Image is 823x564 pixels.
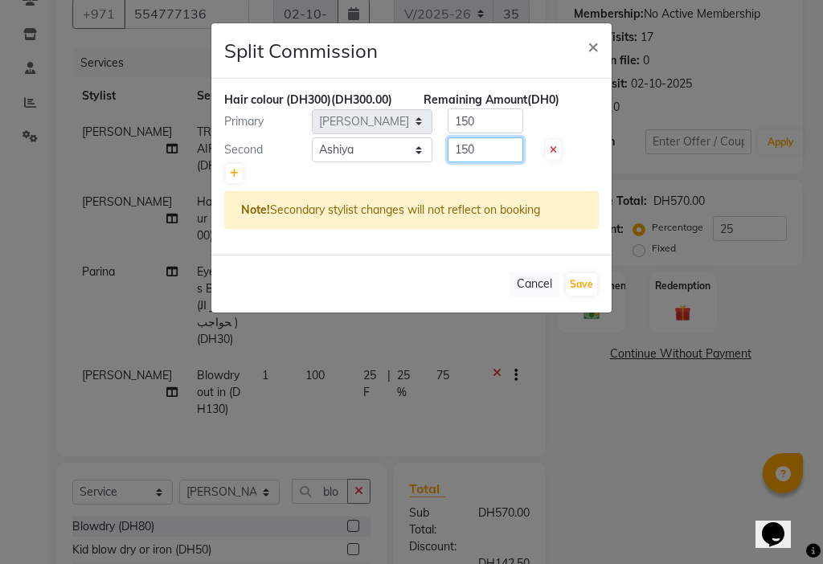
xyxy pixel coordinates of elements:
div: Primary [212,113,312,130]
span: × [588,34,599,58]
button: Save [566,273,597,296]
span: Hair colour (DH300) [224,92,331,107]
div: Second [212,141,312,158]
span: (DH300.00) [331,92,392,107]
span: (DH0) [527,92,559,107]
span: Remaining Amount [424,92,527,107]
strong: Note! [241,202,270,217]
iframe: chat widget [755,500,807,548]
h4: Split Commission [224,36,378,65]
button: Close [575,23,612,68]
button: Cancel [510,272,559,296]
div: Secondary stylist changes will not reflect on booking [224,191,599,229]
